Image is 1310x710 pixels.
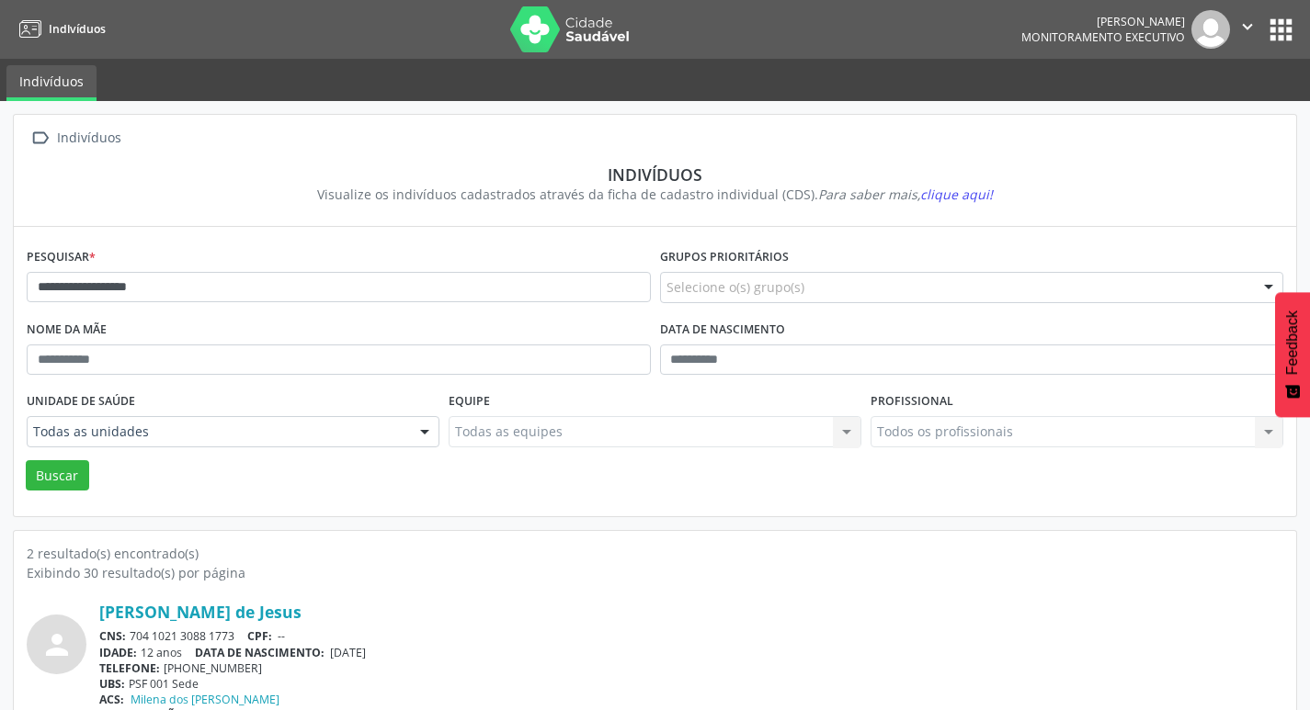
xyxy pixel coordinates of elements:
i: Para saber mais, [818,186,993,203]
a: Indivíduos [6,65,97,101]
div: 12 anos [99,645,1283,660]
div: [PHONE_NUMBER] [99,660,1283,676]
span: ACS: [99,692,124,707]
label: Profissional [871,388,953,416]
button: Feedback - Mostrar pesquisa [1275,292,1310,417]
span: clique aqui! [920,186,993,203]
span: CPF: [247,628,272,644]
div: Indivíduos [40,164,1270,185]
i:  [27,125,53,152]
label: Unidade de saúde [27,388,135,416]
div: [PERSON_NAME] [1021,14,1185,29]
span: DATA DE NASCIMENTO: [195,645,325,660]
button: Buscar [26,460,89,491]
div: Exibindo 30 resultado(s) por página [27,563,1283,582]
span: IDADE: [99,645,137,660]
a: [PERSON_NAME] de Jesus [99,602,302,622]
div: PSF 001 Sede [99,676,1283,692]
label: Equipe [449,388,490,416]
span: Selecione o(s) grupo(s) [666,277,804,297]
label: Data de nascimento [660,316,785,344]
a:  Indivíduos [27,125,124,152]
span: Feedback [1284,310,1301,375]
a: Indivíduos [13,14,106,44]
i:  [1237,17,1258,37]
a: Milena dos [PERSON_NAME] [131,692,279,707]
div: 704 1021 3088 1773 [99,628,1283,644]
i: person [40,628,74,661]
span: CNS: [99,628,126,644]
label: Nome da mãe [27,316,107,344]
span: UBS: [99,676,125,692]
span: Monitoramento Executivo [1021,29,1185,45]
span: -- [278,628,285,644]
label: Pesquisar [27,243,96,272]
button: apps [1265,14,1297,46]
label: Grupos prioritários [660,243,789,272]
span: Todas as unidades [33,423,402,441]
span: TELEFONE: [99,660,160,676]
div: Indivíduos [53,125,124,152]
span: Indivíduos [49,21,106,37]
button:  [1230,10,1265,49]
span: [DATE] [330,645,366,660]
div: Visualize os indivíduos cadastrados através da ficha de cadastro individual (CDS). [40,185,1270,204]
img: img [1191,10,1230,49]
div: 2 resultado(s) encontrado(s) [27,544,1283,563]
